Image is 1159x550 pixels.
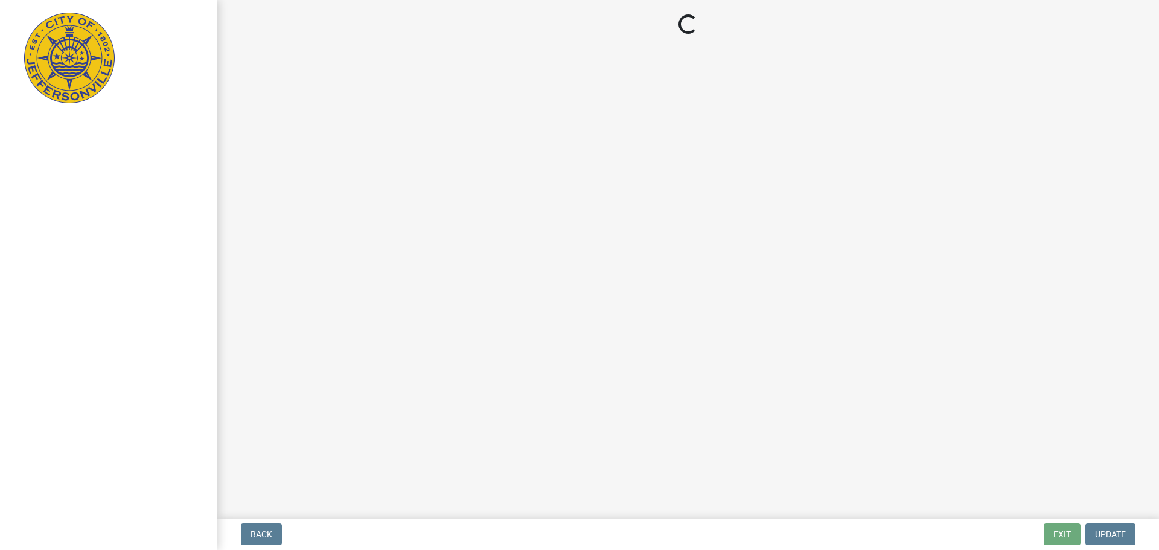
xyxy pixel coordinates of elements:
[251,529,272,539] span: Back
[24,13,115,103] img: City of Jeffersonville, Indiana
[1085,523,1135,545] button: Update
[241,523,282,545] button: Back
[1095,529,1126,539] span: Update
[1044,523,1081,545] button: Exit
